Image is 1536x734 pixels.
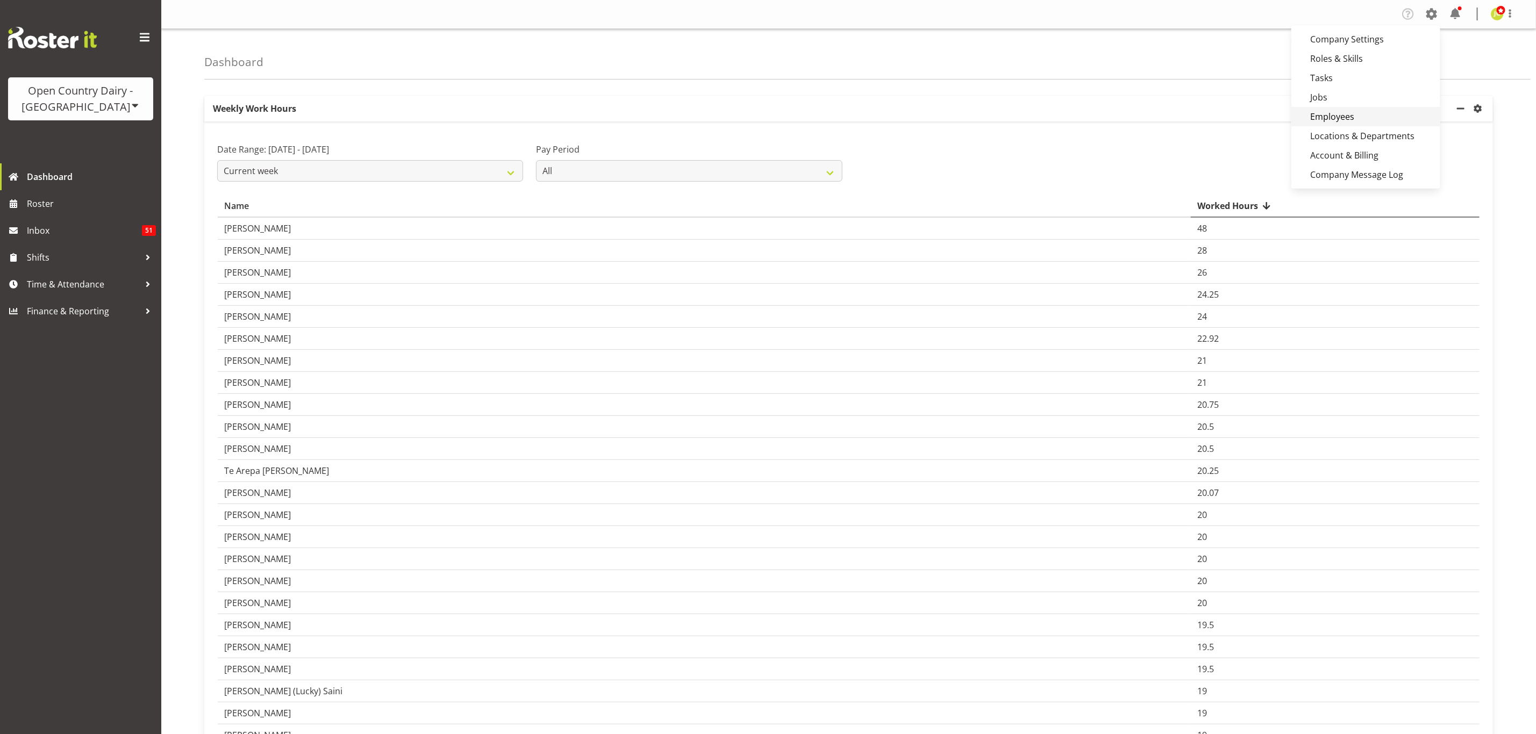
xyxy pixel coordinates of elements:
a: Tasks [1291,68,1440,88]
p: Weekly Work Hours [204,96,1454,121]
span: 20.25 [1197,465,1219,477]
a: minimize [1454,96,1471,121]
td: [PERSON_NAME] [218,218,1191,240]
span: 19.5 [1197,619,1214,631]
span: 19.5 [1197,663,1214,675]
span: 20.07 [1197,487,1219,499]
td: [PERSON_NAME] [218,284,1191,306]
span: Roster [27,196,156,212]
span: Inbox [27,222,142,239]
h4: Dashboard [204,56,263,68]
span: Name [224,199,249,212]
td: [PERSON_NAME] [218,328,1191,350]
span: Time & Attendance [27,276,140,292]
td: [PERSON_NAME] [218,262,1191,284]
span: 24 [1197,311,1207,322]
td: [PERSON_NAME] [218,350,1191,372]
a: settings [1471,102,1489,115]
div: Open Country Dairy - [GEOGRAPHIC_DATA] [19,83,142,115]
td: [PERSON_NAME] [218,504,1191,526]
td: [PERSON_NAME] [218,526,1191,548]
a: Jobs [1291,88,1440,107]
span: 22.92 [1197,333,1219,344]
span: 20 [1197,553,1207,565]
span: Worked Hours [1197,199,1258,212]
span: 20.5 [1197,443,1214,455]
span: 19.5 [1197,641,1214,653]
span: 20.75 [1197,399,1219,411]
a: Company Settings [1291,30,1440,49]
span: 19 [1197,685,1207,697]
span: 20.5 [1197,421,1214,433]
a: Account & Billing [1291,146,1440,165]
label: Pay Period [536,143,842,156]
label: Date Range: [DATE] - [DATE] [217,143,523,156]
span: Dashboard [27,169,156,185]
span: 21 [1197,377,1207,388]
td: [PERSON_NAME] [218,306,1191,328]
a: Roles & Skills [1291,49,1440,68]
td: [PERSON_NAME] [218,394,1191,416]
span: 21 [1197,355,1207,366]
td: [PERSON_NAME] [218,570,1191,592]
td: Te Arepa [PERSON_NAME] [218,460,1191,482]
span: 28 [1197,244,1207,256]
td: [PERSON_NAME] [218,636,1191,658]
img: Rosterit website logo [8,27,97,48]
span: 26 [1197,267,1207,278]
span: 24.25 [1197,289,1219,300]
span: 20 [1197,509,1207,521]
span: 51 [142,225,156,236]
td: [PERSON_NAME] [218,416,1191,438]
td: [PERSON_NAME] (Lucky) Saini [218,680,1191,702]
img: jessica-greenwood7429.jpg [1491,8,1504,20]
span: Finance & Reporting [27,303,140,319]
span: 20 [1197,575,1207,587]
span: 48 [1197,222,1207,234]
td: [PERSON_NAME] [218,372,1191,394]
span: 20 [1197,597,1207,609]
td: [PERSON_NAME] [218,240,1191,262]
td: [PERSON_NAME] [218,438,1191,460]
a: Locations & Departments [1291,126,1440,146]
td: [PERSON_NAME] [218,658,1191,680]
td: [PERSON_NAME] [218,548,1191,570]
td: [PERSON_NAME] [218,614,1191,636]
span: 20 [1197,531,1207,543]
td: [PERSON_NAME] [218,482,1191,504]
span: Shifts [27,249,140,265]
td: [PERSON_NAME] [218,702,1191,724]
a: Company Message Log [1291,165,1440,184]
a: Employees [1291,107,1440,126]
td: [PERSON_NAME] [218,592,1191,614]
span: 19 [1197,707,1207,719]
